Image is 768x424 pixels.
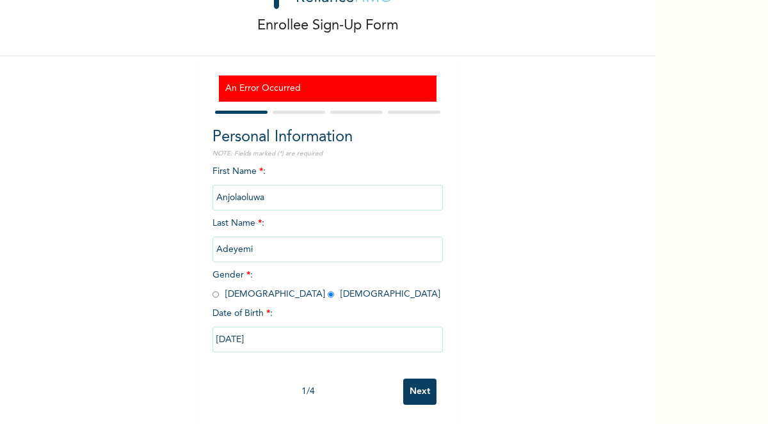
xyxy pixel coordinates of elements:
[212,126,443,149] h2: Personal Information
[403,379,436,405] input: Next
[212,307,273,320] span: Date of Birth :
[212,149,443,159] p: NOTE: Fields marked (*) are required
[212,185,443,210] input: Enter your first name
[212,167,443,202] span: First Name :
[257,15,399,36] p: Enrollee Sign-Up Form
[212,271,440,299] span: Gender : [DEMOGRAPHIC_DATA] [DEMOGRAPHIC_DATA]
[225,82,430,95] h3: An Error Occurred
[212,327,443,352] input: DD-MM-YYYY
[212,385,403,398] div: 1 / 4
[212,237,443,262] input: Enter your last name
[212,219,443,254] span: Last Name :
